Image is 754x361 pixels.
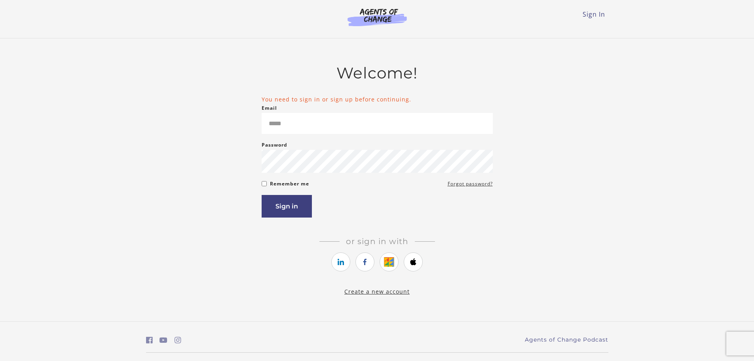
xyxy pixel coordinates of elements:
[146,334,153,346] a: https://www.facebook.com/groups/aswbtestprep (Open in a new window)
[160,334,167,346] a: https://www.youtube.com/c/AgentsofChangeTestPrepbyMeaganMitchell (Open in a new window)
[525,336,608,344] a: Agents of Change Podcast
[583,10,605,19] a: Sign In
[355,252,374,271] a: https://courses.thinkific.com/users/auth/facebook?ss%5Breferral%5D=&ss%5Buser_return_to%5D=%2Fcou...
[331,252,350,271] a: https://courses.thinkific.com/users/auth/linkedin?ss%5Breferral%5D=&ss%5Buser_return_to%5D=%2Fcou...
[404,252,423,271] a: https://courses.thinkific.com/users/auth/apple?ss%5Breferral%5D=&ss%5Buser_return_to%5D=%2Fcourse...
[380,252,399,271] a: https://courses.thinkific.com/users/auth/google?ss%5Breferral%5D=&ss%5Buser_return_to%5D=%2Fcours...
[175,336,181,344] i: https://www.instagram.com/agentsofchangeprep/ (Open in a new window)
[262,103,277,113] label: Email
[262,95,493,103] li: You need to sign in or sign up before continuing.
[339,8,415,26] img: Agents of Change Logo
[270,179,309,189] label: Remember me
[340,237,415,246] span: Or sign in with
[262,64,493,82] h2: Welcome!
[262,140,287,150] label: Password
[344,288,410,295] a: Create a new account
[146,336,153,344] i: https://www.facebook.com/groups/aswbtestprep (Open in a new window)
[448,179,493,189] a: Forgot password?
[262,195,312,218] button: Sign in
[160,336,167,344] i: https://www.youtube.com/c/AgentsofChangeTestPrepbyMeaganMitchell (Open in a new window)
[175,334,181,346] a: https://www.instagram.com/agentsofchangeprep/ (Open in a new window)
